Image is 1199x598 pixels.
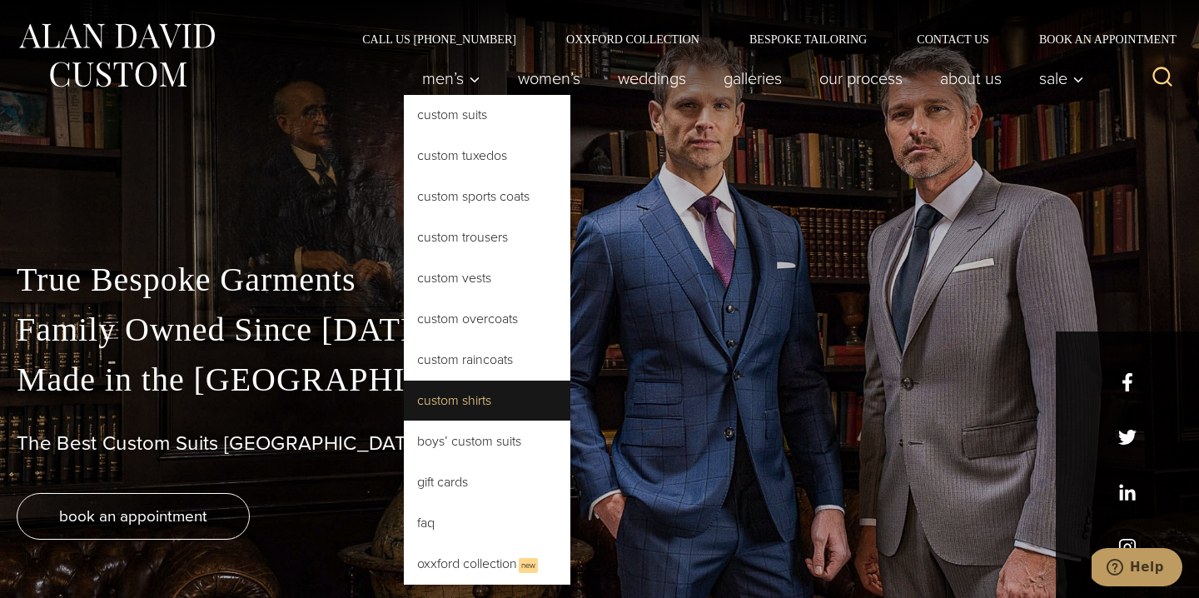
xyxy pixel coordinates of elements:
a: Boys’ Custom Suits [404,421,570,461]
a: Women’s [500,62,599,95]
a: Custom Sports Coats [404,177,570,217]
img: Alan David Custom [17,18,216,92]
iframe: Opens a widget where you can chat to one of our agents [1092,548,1182,590]
a: About Us [922,62,1021,95]
a: FAQ [404,503,570,543]
a: Oxxford CollectionNew [404,544,570,585]
a: Custom Overcoats [404,299,570,339]
a: Our Process [801,62,922,95]
h1: The Best Custom Suits [GEOGRAPHIC_DATA] Has to Offer [17,431,1182,456]
a: Call Us [PHONE_NUMBER] [337,33,541,45]
span: New [519,558,538,573]
a: Gift Cards [404,462,570,502]
nav: Primary Navigation [404,62,1093,95]
a: Book an Appointment [1014,33,1182,45]
button: Child menu of Men’s [404,62,500,95]
a: Bespoke Tailoring [724,33,892,45]
a: Galleries [705,62,801,95]
a: weddings [599,62,705,95]
span: book an appointment [59,504,207,528]
a: Custom Trousers [404,217,570,257]
a: Custom Raincoats [404,340,570,380]
a: Oxxford Collection [541,33,724,45]
p: True Bespoke Garments Family Owned Since [DATE] Made in the [GEOGRAPHIC_DATA] [17,255,1182,405]
button: View Search Form [1142,58,1182,98]
a: Contact Us [892,33,1014,45]
a: Custom Suits [404,95,570,135]
a: Custom Tuxedos [404,136,570,176]
button: Sale sub menu toggle [1021,62,1093,95]
a: Custom Shirts [404,381,570,421]
a: book an appointment [17,493,250,540]
nav: Secondary Navigation [337,33,1182,45]
a: Custom Vests [404,258,570,298]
